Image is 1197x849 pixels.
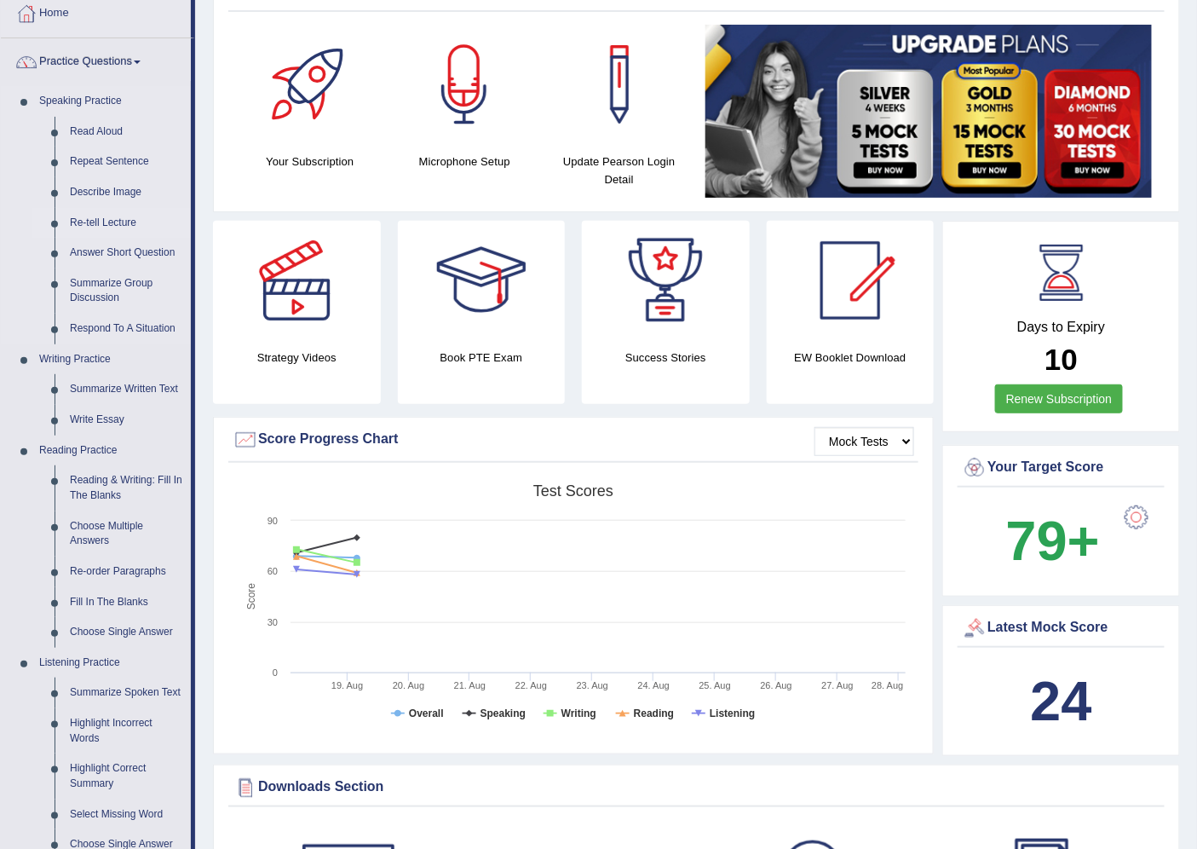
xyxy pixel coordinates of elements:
[245,583,257,610] tspan: Score
[32,344,191,375] a: Writing Practice
[710,707,755,719] tspan: Listening
[481,707,526,719] tspan: Speaking
[398,349,566,367] h4: Book PTE Exam
[409,707,444,719] tspan: Overall
[62,708,191,754] a: Highlight Incorrect Words
[62,405,191,436] a: Write Essay
[62,557,191,587] a: Re-order Paragraphs
[213,349,381,367] h4: Strategy Videos
[62,617,191,648] a: Choose Single Answer
[995,384,1124,413] a: Renew Subscription
[268,566,278,576] text: 60
[62,238,191,269] a: Answer Short Question
[962,455,1160,481] div: Your Target Score
[821,680,853,690] tspan: 27. Aug
[962,615,1160,641] div: Latest Mock Score
[62,800,191,830] a: Select Missing Word
[268,617,278,627] text: 30
[393,680,424,690] tspan: 20. Aug
[233,775,1160,800] div: Downloads Section
[331,680,363,690] tspan: 19. Aug
[1044,343,1078,376] b: 10
[1006,510,1100,572] b: 79+
[396,153,534,170] h4: Microphone Setup
[32,436,191,466] a: Reading Practice
[62,269,191,314] a: Summarize Group Discussion
[515,680,547,690] tspan: 22. Aug
[62,587,191,618] a: Fill In The Blanks
[62,678,191,708] a: Summarize Spoken Text
[62,177,191,208] a: Describe Image
[634,707,674,719] tspan: Reading
[699,680,731,690] tspan: 25. Aug
[273,667,278,678] text: 0
[705,25,1153,198] img: small5.jpg
[550,153,688,188] h4: Update Pearson Login Detail
[761,680,792,690] tspan: 26. Aug
[62,511,191,557] a: Choose Multiple Answers
[32,86,191,117] a: Speaking Practice
[268,516,278,526] text: 90
[62,208,191,239] a: Re-tell Lecture
[533,482,613,500] tspan: Test scores
[233,427,914,453] div: Score Progress Chart
[1,38,191,81] a: Practice Questions
[582,349,750,367] h4: Success Stories
[62,465,191,511] a: Reading & Writing: Fill In The Blanks
[962,320,1160,335] h4: Days to Expiry
[1030,670,1091,732] b: 24
[241,153,379,170] h4: Your Subscription
[561,707,596,719] tspan: Writing
[767,349,935,367] h4: EW Booklet Download
[62,314,191,344] a: Respond To A Situation
[577,680,608,690] tspan: 23. Aug
[62,147,191,177] a: Repeat Sentence
[454,680,486,690] tspan: 21. Aug
[32,648,191,679] a: Listening Practice
[872,680,903,690] tspan: 28. Aug
[62,117,191,147] a: Read Aloud
[62,754,191,799] a: Highlight Correct Summary
[638,680,670,690] tspan: 24. Aug
[62,374,191,405] a: Summarize Written Text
